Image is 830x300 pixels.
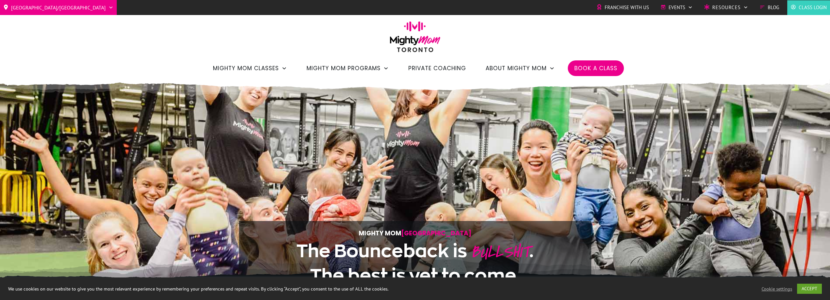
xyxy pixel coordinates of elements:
[310,265,520,285] span: The best is yet to come.
[259,239,571,287] h1: .
[574,63,617,74] a: Book a Class
[213,63,279,74] span: Mighty Mom Classes
[471,240,529,264] span: BULLSHIT
[486,63,547,74] span: About Mighty Mom
[259,228,571,239] p: Mighty Mom
[386,21,444,57] img: mightymom-logo-toronto
[605,3,649,12] span: Franchise with Us
[669,3,685,12] span: Events
[307,63,389,74] a: Mighty Mom Programs
[296,241,467,261] span: The Bounceback is
[712,3,741,12] span: Resources
[307,63,381,74] span: Mighty Mom Programs
[596,3,649,12] a: Franchise with Us
[760,3,779,12] a: Blog
[762,286,792,292] a: Cookie settings
[768,3,779,12] span: Blog
[791,3,827,12] a: Class Login
[660,3,693,12] a: Events
[486,63,555,74] a: About Mighty Mom
[704,3,748,12] a: Resources
[3,2,113,13] a: [GEOGRAPHIC_DATA]/[GEOGRAPHIC_DATA]
[8,286,578,292] div: We use cookies on our website to give you the most relevant experience by remembering your prefer...
[11,2,106,13] span: [GEOGRAPHIC_DATA]/[GEOGRAPHIC_DATA]
[408,63,466,74] a: Private Coaching
[213,63,287,74] a: Mighty Mom Classes
[797,284,822,294] a: ACCEPT
[799,3,827,12] span: Class Login
[401,229,472,238] span: [GEOGRAPHIC_DATA]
